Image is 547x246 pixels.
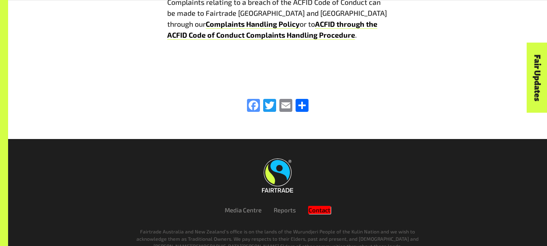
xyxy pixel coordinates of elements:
[225,206,262,214] a: Media Centre
[245,99,262,113] a: Facebook
[308,206,331,214] a: Contact
[262,158,293,193] img: Fairtrade Australia New Zealand logo
[262,99,278,113] a: Twitter
[167,19,377,40] a: ACFID through the ACFID Code of Conduct Complaints Handling Procedure
[274,206,296,214] a: Reports
[294,99,310,113] a: Share
[206,19,300,29] a: Complaints Handling Policy
[278,99,294,113] a: Email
